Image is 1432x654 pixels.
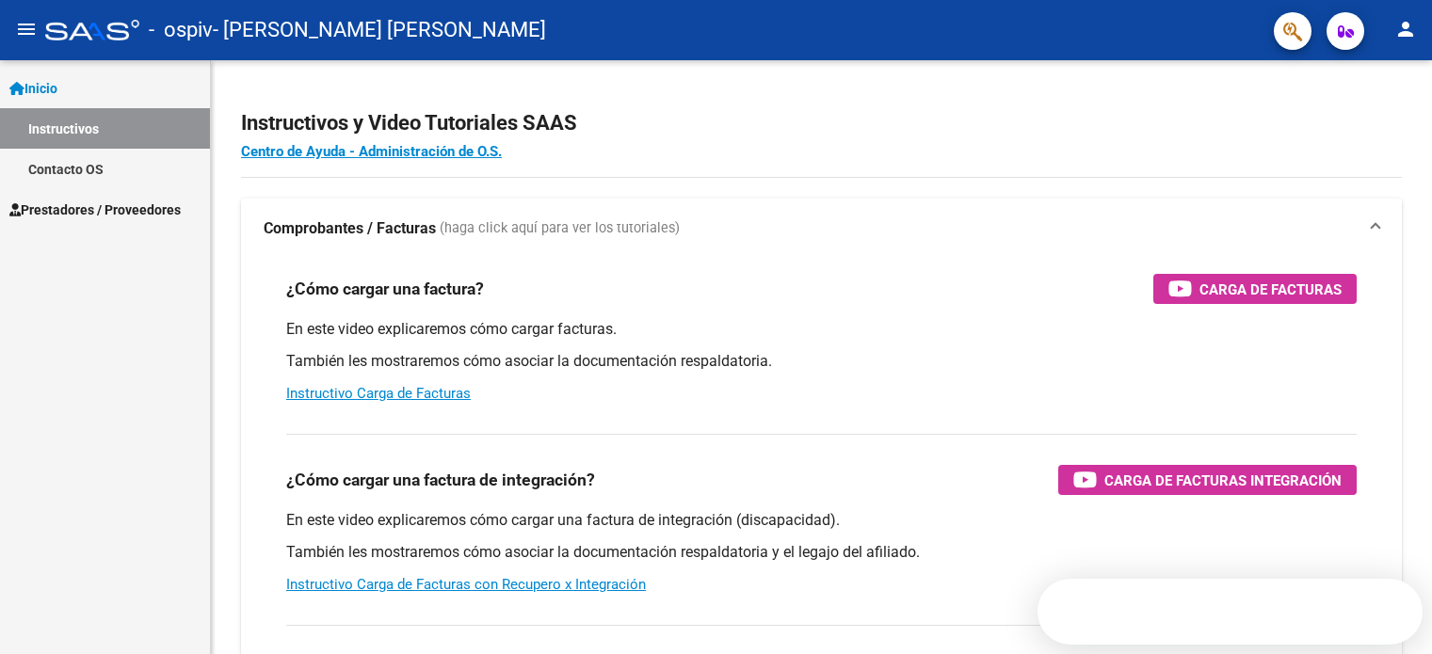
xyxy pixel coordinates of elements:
span: Carga de Facturas [1199,278,1342,301]
strong: Comprobantes / Facturas [264,218,436,239]
mat-icon: person [1394,18,1417,40]
span: Inicio [9,78,57,99]
mat-icon: menu [15,18,38,40]
h2: Instructivos y Video Tutoriales SAAS [241,105,1402,141]
p: También les mostraremos cómo asociar la documentación respaldatoria y el legajo del afiliado. [286,542,1357,563]
a: Instructivo Carga de Facturas con Recupero x Integración [286,576,646,593]
p: También les mostraremos cómo asociar la documentación respaldatoria. [286,351,1357,372]
a: Centro de Ayuda - Administración de O.S. [241,143,502,160]
mat-expansion-panel-header: Comprobantes / Facturas (haga click aquí para ver los tutoriales) [241,199,1402,259]
span: (haga click aquí para ver los tutoriales) [440,218,680,239]
span: Carga de Facturas Integración [1104,469,1342,492]
iframe: Intercom live chat [1368,590,1413,635]
p: En este video explicaremos cómo cargar facturas. [286,319,1357,340]
button: Carga de Facturas Integración [1058,465,1357,495]
h3: ¿Cómo cargar una factura de integración? [286,467,595,493]
button: Carga de Facturas [1153,274,1357,304]
a: Instructivo Carga de Facturas [286,385,471,402]
p: En este video explicaremos cómo cargar una factura de integración (discapacidad). [286,510,1357,531]
iframe: Intercom live chat discovery launcher [1038,579,1423,645]
span: - ospiv [149,9,213,51]
h3: ¿Cómo cargar una factura? [286,276,484,302]
span: - [PERSON_NAME] [PERSON_NAME] [213,9,546,51]
span: Prestadores / Proveedores [9,199,181,220]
